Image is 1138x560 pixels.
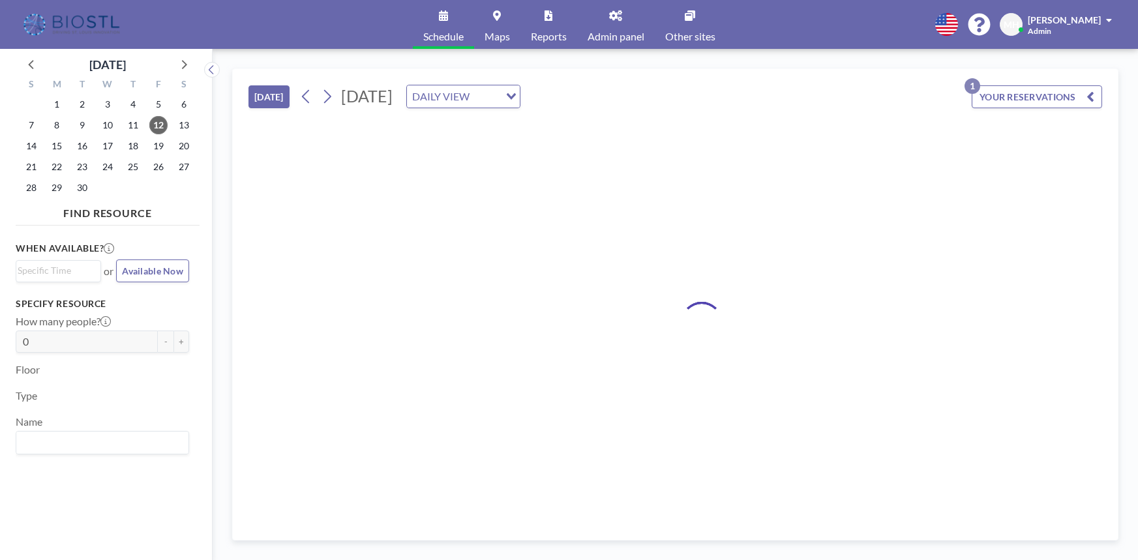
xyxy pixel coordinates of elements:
span: or [104,265,113,278]
span: [DATE] [341,86,393,106]
span: Wednesday, September 3, 2025 [98,95,117,113]
span: Other sites [665,31,715,42]
span: Sunday, September 14, 2025 [22,137,40,155]
h4: FIND RESOURCE [16,201,200,220]
label: Floor [16,363,40,376]
span: Thursday, September 25, 2025 [124,158,142,176]
span: [PERSON_NAME] [1028,14,1101,25]
span: Admin panel [588,31,644,42]
span: Saturday, September 6, 2025 [175,95,193,113]
h3: Specify resource [16,298,189,310]
div: T [70,77,95,94]
span: Sunday, September 21, 2025 [22,158,40,176]
span: Wednesday, September 17, 2025 [98,137,117,155]
span: Tuesday, September 9, 2025 [73,116,91,134]
div: F [145,77,171,94]
span: Saturday, September 13, 2025 [175,116,193,134]
span: Saturday, September 20, 2025 [175,137,193,155]
button: + [173,331,189,353]
span: Thursday, September 4, 2025 [124,95,142,113]
span: Reports [531,31,567,42]
span: Monday, September 22, 2025 [48,158,66,176]
div: M [44,77,70,94]
input: Search for option [473,88,498,105]
label: How many people? [16,315,111,328]
div: Search for option [16,432,188,454]
span: Friday, September 19, 2025 [149,137,168,155]
div: S [171,77,196,94]
span: Maps [485,31,510,42]
span: Tuesday, September 16, 2025 [73,137,91,155]
div: Search for option [16,261,100,280]
span: Wednesday, September 10, 2025 [98,116,117,134]
div: W [95,77,121,94]
span: Tuesday, September 23, 2025 [73,158,91,176]
span: Friday, September 12, 2025 [149,116,168,134]
span: Admin [1028,26,1051,36]
button: [DATE] [248,85,290,108]
span: Thursday, September 18, 2025 [124,137,142,155]
span: Monday, September 1, 2025 [48,95,66,113]
img: organization-logo [21,12,125,38]
label: Name [16,415,42,428]
input: Search for option [18,434,181,451]
div: S [19,77,44,94]
span: Schedule [423,31,464,42]
div: T [120,77,145,94]
div: [DATE] [89,55,126,74]
span: Monday, September 29, 2025 [48,179,66,197]
p: 1 [965,78,980,94]
span: MH [1004,19,1019,31]
span: Thursday, September 11, 2025 [124,116,142,134]
span: Available Now [122,265,183,276]
span: Tuesday, September 2, 2025 [73,95,91,113]
div: Search for option [407,85,520,108]
span: Friday, September 5, 2025 [149,95,168,113]
span: Tuesday, September 30, 2025 [73,179,91,197]
button: YOUR RESERVATIONS1 [972,85,1102,108]
span: Wednesday, September 24, 2025 [98,158,117,176]
span: Monday, September 8, 2025 [48,116,66,134]
button: - [158,331,173,353]
span: DAILY VIEW [410,88,472,105]
button: Available Now [116,259,189,282]
input: Search for option [18,263,93,278]
span: Sunday, September 7, 2025 [22,116,40,134]
span: Friday, September 26, 2025 [149,158,168,176]
span: Sunday, September 28, 2025 [22,179,40,197]
span: Saturday, September 27, 2025 [175,158,193,176]
span: Monday, September 15, 2025 [48,137,66,155]
label: Type [16,389,37,402]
